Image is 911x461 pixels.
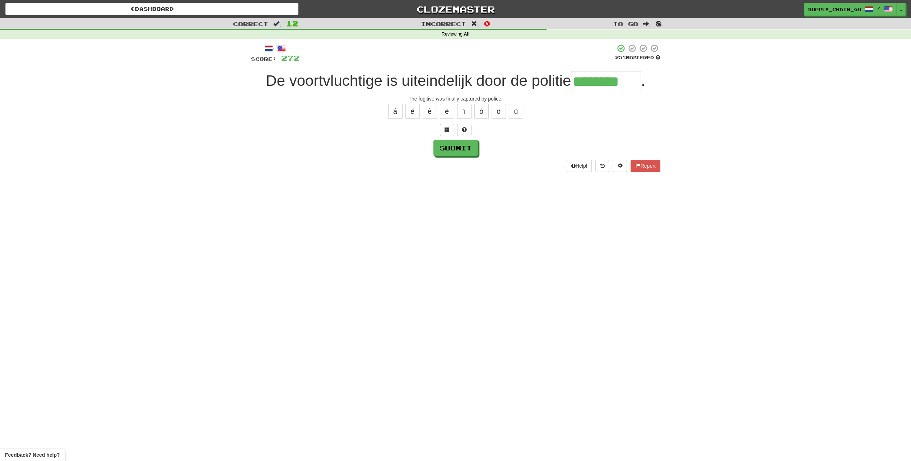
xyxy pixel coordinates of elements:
[457,124,471,136] button: Single letter hint - you only get 1 per sentence and score half the points! alt+h
[251,95,660,102] div: The fugitive was finally captured by police.
[615,55,626,60] span: 25 %
[492,104,506,119] button: ö
[457,104,471,119] button: ï
[273,21,281,27] span: :
[613,20,638,27] span: To go
[233,20,268,27] span: Correct
[643,21,651,27] span: :
[877,6,880,11] span: /
[631,160,660,172] button: Report
[421,20,466,27] span: Incorrect
[433,140,478,156] button: Submit
[440,104,454,119] button: ë
[567,160,592,172] button: Help!
[251,44,299,53] div: /
[464,32,469,37] strong: All
[804,3,897,16] a: Supply_Chain_Guy /
[286,19,298,28] span: 12
[405,104,420,119] button: é
[471,21,479,27] span: :
[615,55,660,61] div: Mastered
[474,104,489,119] button: ó
[266,72,571,89] span: De voortvluchtige is uiteindelijk door de politie
[641,72,645,89] span: .
[509,104,523,119] button: ü
[281,53,299,62] span: 272
[808,6,861,13] span: Supply_Chain_Guy
[309,3,602,15] a: Clozemaster
[251,56,277,62] span: Score:
[5,3,298,15] a: Dashboard
[388,104,403,119] button: á
[484,19,490,28] span: 0
[423,104,437,119] button: è
[5,451,60,458] span: Open feedback widget
[595,160,609,172] button: Round history (alt+y)
[656,19,662,28] span: 8
[440,124,454,136] button: Switch sentence to multiple choice alt+p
